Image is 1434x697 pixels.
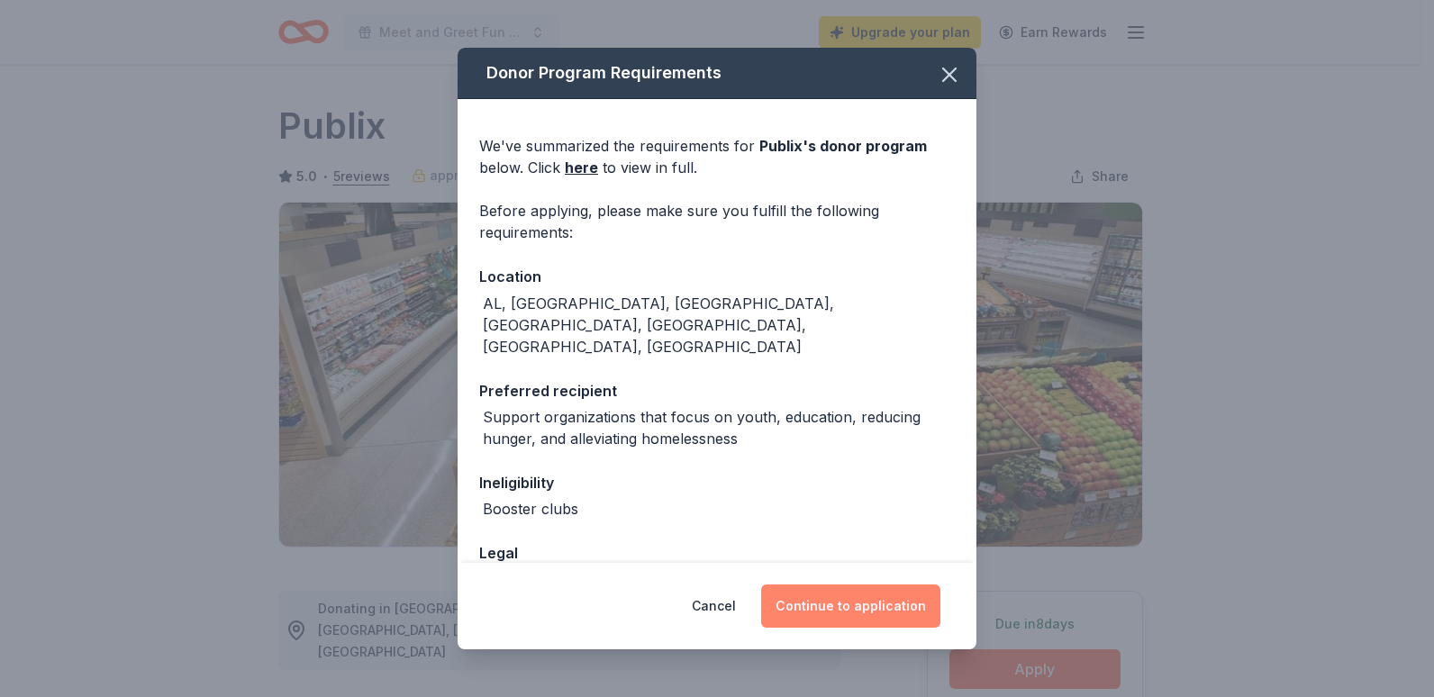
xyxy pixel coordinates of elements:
[479,471,955,494] div: Ineligibility
[479,541,955,565] div: Legal
[479,379,955,403] div: Preferred recipient
[458,48,976,99] div: Donor Program Requirements
[479,135,955,178] div: We've summarized the requirements for below. Click to view in full.
[483,293,955,358] div: AL, [GEOGRAPHIC_DATA], [GEOGRAPHIC_DATA], [GEOGRAPHIC_DATA], [GEOGRAPHIC_DATA], [GEOGRAPHIC_DATA]...
[479,265,955,288] div: Location
[565,157,598,178] a: here
[479,200,955,243] div: Before applying, please make sure you fulfill the following requirements:
[483,498,578,520] div: Booster clubs
[692,584,736,628] button: Cancel
[761,584,940,628] button: Continue to application
[759,137,927,155] span: Publix 's donor program
[483,406,955,449] div: Support organizations that focus on youth, education, reducing hunger, and alleviating homelessness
